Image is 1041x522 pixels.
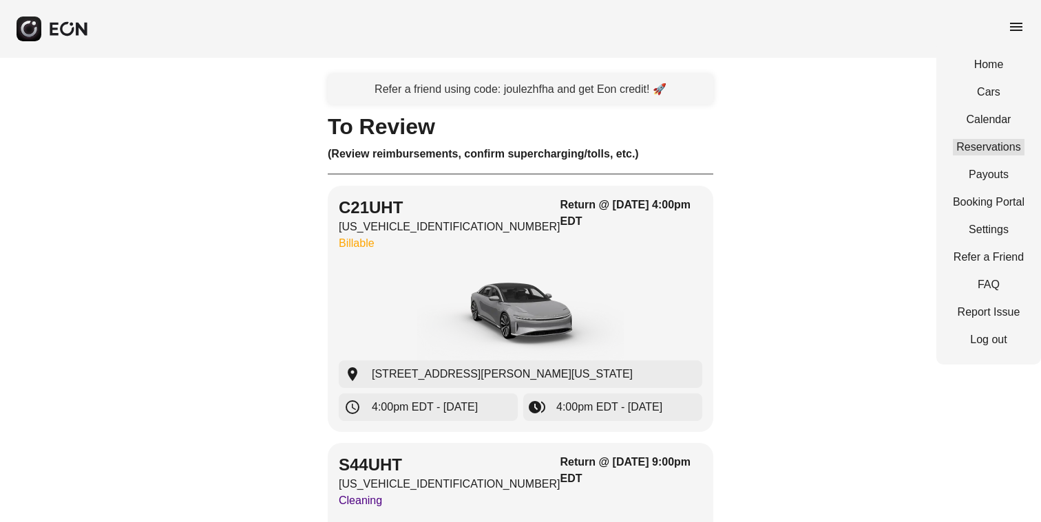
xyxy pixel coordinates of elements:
a: Calendar [953,111,1024,128]
a: Refer a Friend [953,249,1024,265]
p: [US_VEHICLE_IDENTIFICATION_NUMBER] [339,219,560,235]
a: Payouts [953,166,1024,183]
span: 4:00pm EDT - [DATE] [372,399,478,415]
a: Report Issue [953,304,1024,320]
a: FAQ [953,276,1024,293]
p: Billable [339,235,560,252]
span: schedule [344,399,361,415]
a: Log out [953,331,1024,348]
a: Booking Portal [953,194,1024,210]
h2: C21UHT [339,197,560,219]
a: Home [953,56,1024,73]
a: Reservations [953,139,1024,155]
button: C21UHT[US_VEHICLE_IDENTIFICATION_NUMBER]BillableReturn @ [DATE] 4:00pm EDTcar[STREET_ADDRESS][PER... [328,186,713,432]
a: Settings [953,221,1024,238]
h3: Return @ [DATE] 9:00pm EDT [560,454,702,487]
span: location_on [344,366,361,382]
h2: S44UHT [339,454,560,476]
p: [US_VEHICLE_IDENTIFICATION_NUMBER] [339,476,560,492]
span: browse_gallery [529,399,545,415]
h3: (Review reimbursements, confirm supercharging/tolls, etc.) [328,146,713,162]
a: Refer a friend using code: joulezhfha and get Eon credit! 🚀 [328,74,713,105]
h3: Return @ [DATE] 4:00pm EDT [560,197,702,230]
img: car [417,257,624,360]
span: menu [1008,19,1024,35]
a: Cars [953,84,1024,100]
span: 4:00pm EDT - [DATE] [556,399,662,415]
span: [STREET_ADDRESS][PERSON_NAME][US_STATE] [372,366,633,382]
h1: To Review [328,118,713,135]
p: Cleaning [339,492,560,509]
